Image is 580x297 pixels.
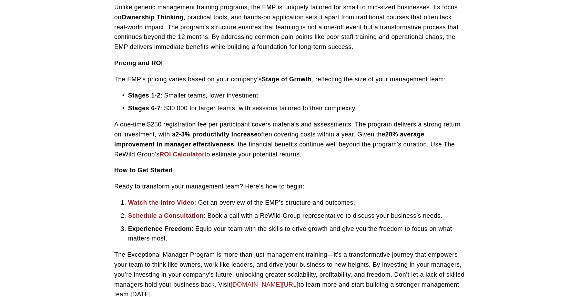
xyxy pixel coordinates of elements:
[128,91,466,101] p: : Smaller teams, lower investment.
[114,2,466,52] p: Unlike generic management training programs, the EMP is uniquely tailored for small to mid-sized ...
[114,167,173,174] strong: How to Get Started
[160,151,205,158] a: ROI Calculator
[128,92,161,99] strong: Stages 1-2
[128,105,161,112] strong: Stages 6-7
[128,224,466,244] p: : Equip your team with the skills to drive growth and give you the freedom to focus on what matte...
[262,76,312,83] strong: Stage of Growth
[114,182,466,192] p: Ready to transform your management team? Here’s how to begin:
[114,131,426,148] strong: 20% average improvement in manager effectiveness
[128,103,466,113] p: : $30,000 for larger teams, with sessions tailored to their complexity.
[128,212,204,219] a: Schedule a Consultation
[128,199,194,206] a: Watch the Intro Video
[114,74,466,84] p: The EMP’s pricing varies based on your company’s , reflecting the size of your management team:
[121,14,183,21] strong: Ownership Thinking
[114,120,466,159] p: A one-time $250 registration fee per participant covers materials and assessments. The program de...
[175,131,258,138] strong: 2-3% productivity increase
[128,198,466,208] p: : Get an overview of the EMP’s structure and outcomes.
[128,225,192,232] strong: Experience Freedom
[128,211,466,221] p: : Book a call with a ReWild Group representative to discuss your business’s needs.
[231,281,298,288] a: [DOMAIN_NAME][URL]
[114,60,163,66] strong: Pricing and ROI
